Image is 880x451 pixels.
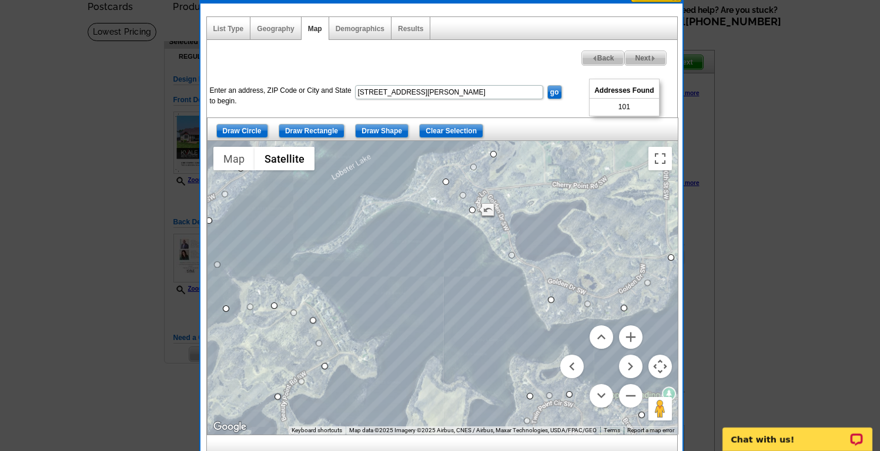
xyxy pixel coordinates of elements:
a: Demographics [336,25,384,33]
label: Enter an address, ZIP Code or City and State to begin. [210,85,354,106]
input: Clear Selection [419,124,483,138]
button: Keyboard shortcuts [292,426,342,435]
span: Next [625,51,665,65]
img: button-prev-arrow-gray.png [592,56,597,61]
a: Back [581,51,625,66]
button: Show street map [213,147,255,170]
span: Addresses Found [590,83,658,99]
input: go [547,85,562,99]
button: Map camera controls [648,355,672,378]
button: Move down [590,384,613,408]
button: Toggle fullscreen view [648,147,672,170]
button: Drag Pegman onto the map to open Street View [648,397,672,420]
button: Move left [560,355,584,378]
a: Open this area in Google Maps (opens a new window) [210,419,249,435]
input: Draw Rectangle [279,124,344,138]
img: button-next-arrow-gray.png [651,56,656,61]
input: Draw Shape [355,124,409,138]
button: Move right [619,355,643,378]
a: Results [398,25,423,33]
button: Zoom out [619,384,643,408]
button: Zoom in [619,325,643,349]
a: Report a map error [627,427,674,433]
input: Draw Circle [216,124,268,138]
button: Move up [590,325,613,349]
button: Show satellite imagery [255,147,314,170]
a: List Type [213,25,244,33]
a: Geography [257,25,294,33]
iframe: LiveChat chat widget [715,414,880,451]
a: Next [624,51,666,66]
span: 101 [618,102,630,112]
a: Map [308,25,322,33]
button: Undo last edit [478,203,496,219]
img: Google [210,419,249,435]
a: Terms [604,427,620,433]
span: Map data ©2025 Imagery ©2025 Airbus, CNES / Airbus, Maxar Technologies, USDA/FPAC/GEO [349,427,597,433]
span: Back [582,51,624,65]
